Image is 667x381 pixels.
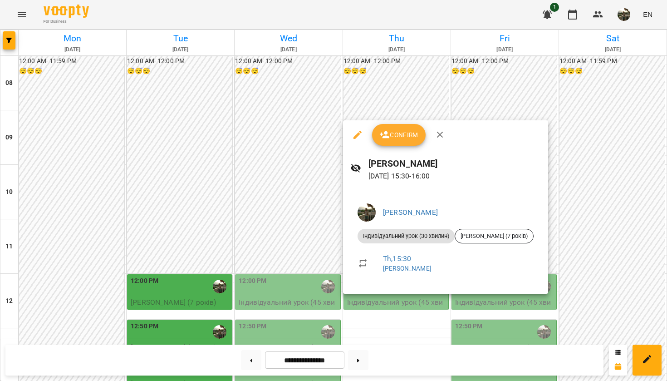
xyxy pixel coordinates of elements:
[372,124,426,146] button: Confirm
[358,203,376,222] img: fc74d0d351520a79a6ede42b0c388ebb.jpeg
[358,232,455,240] span: Індивідуальний урок (30 хвилин)
[455,232,533,240] span: [PERSON_NAME] (7 років)
[379,129,418,140] span: Confirm
[383,265,432,272] a: [PERSON_NAME]
[368,171,541,182] p: [DATE] 15:30 - 16:00
[383,208,438,217] a: [PERSON_NAME]
[368,157,541,171] h6: [PERSON_NAME]
[383,254,411,263] a: Th , 15:30
[455,229,534,243] div: [PERSON_NAME] (7 років)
